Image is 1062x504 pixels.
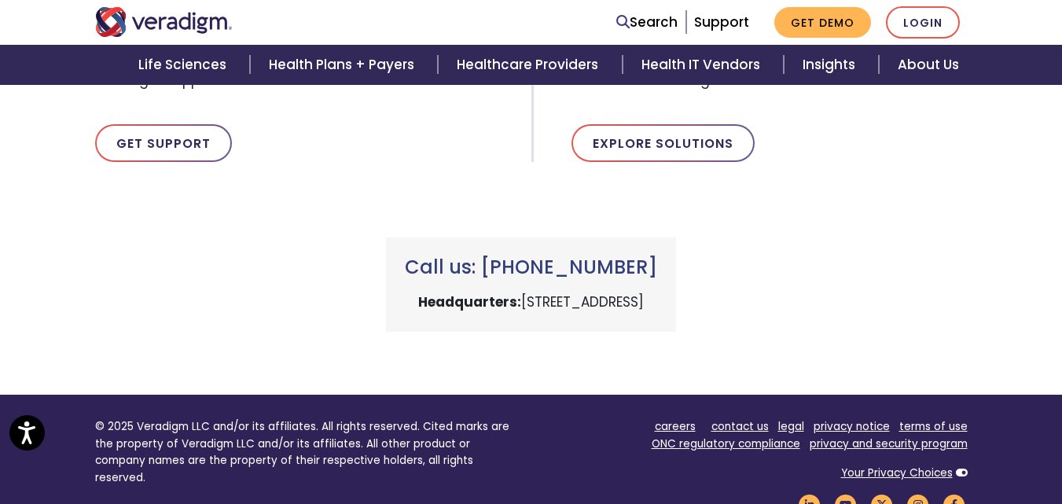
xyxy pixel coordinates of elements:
[623,45,784,85] a: Health IT Vendors
[95,124,232,162] a: Get Support
[95,7,233,37] img: Veradigm logo
[899,419,968,434] a: terms of use
[694,13,749,31] a: Support
[652,436,800,451] a: ONC regulatory compliance
[879,45,978,85] a: About Us
[119,45,250,85] a: Life Sciences
[774,7,871,38] a: Get Demo
[655,419,696,434] a: careers
[616,12,678,33] a: Search
[438,45,622,85] a: Healthcare Providers
[418,292,521,311] strong: Headquarters:
[886,6,960,39] a: Login
[405,292,657,313] p: [STREET_ADDRESS]
[571,124,755,162] a: Explore Solutions
[711,419,769,434] a: contact us
[95,418,520,487] p: © 2025 Veradigm LLC and/or its affiliates. All rights reserved. Cited marks are the property of V...
[841,465,953,480] a: Your Privacy Choices
[784,45,879,85] a: Insights
[405,256,657,279] h3: Call us: [PHONE_NUMBER]
[814,419,890,434] a: privacy notice
[778,419,804,434] a: legal
[250,45,438,85] a: Health Plans + Payers
[810,436,968,451] a: privacy and security program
